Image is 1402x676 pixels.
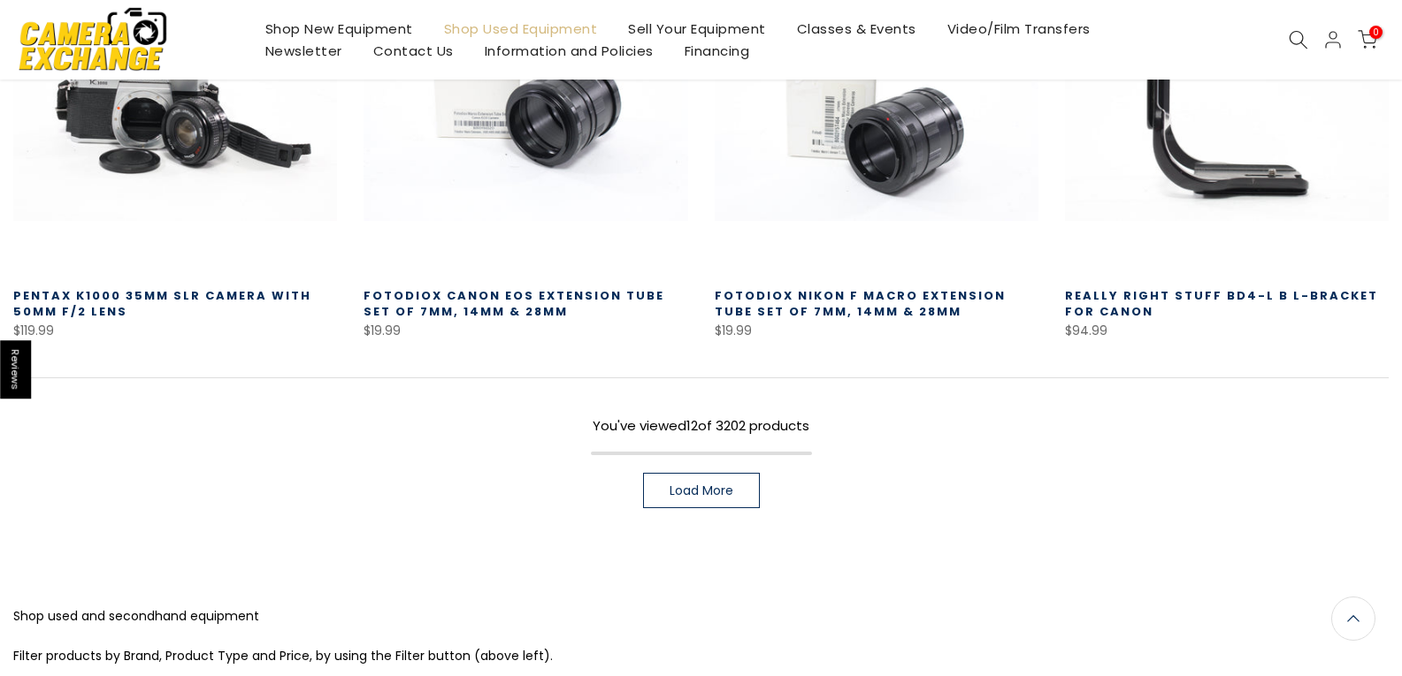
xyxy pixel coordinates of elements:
a: Classes & Events [781,18,931,40]
a: Shop New Equipment [249,18,428,40]
a: Information and Policies [469,40,669,62]
span: Load More [670,484,733,497]
a: Pentax K1000 35mm SLR Camera with 50mm f/2 Lens [13,287,311,320]
a: 0 [1358,30,1377,49]
span: You've viewed of 3202 products [593,416,809,435]
p: Filter products by Brand, Product Type and Price, by using the Filter button (above left). [13,645,1389,667]
a: Shop Used Equipment [428,18,613,40]
a: Fotodiox Nikon F Macro Extension Tube Set of 7mm, 14mm & 28mm [715,287,1006,320]
a: Sell Your Equipment [613,18,782,40]
a: Contact Us [357,40,469,62]
span: 12 [686,416,698,435]
a: Newsletter [249,40,357,62]
span: 0 [1369,26,1383,39]
a: Fotodiox Canon EOS Extension Tube Set of 7mm, 14mm & 28mm [364,287,664,320]
p: Shop used and secondhand equipment [13,605,1389,627]
div: $19.99 [715,320,1038,342]
div: $119.99 [13,320,337,342]
a: Back to the top [1331,596,1375,641]
a: Financing [669,40,765,62]
div: $94.99 [1065,320,1389,342]
a: Video/Film Transfers [931,18,1106,40]
div: $19.99 [364,320,687,342]
a: Load More [643,473,760,508]
a: Really Right Stuff BD4-L B L-Bracket for Canon [1065,287,1378,320]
